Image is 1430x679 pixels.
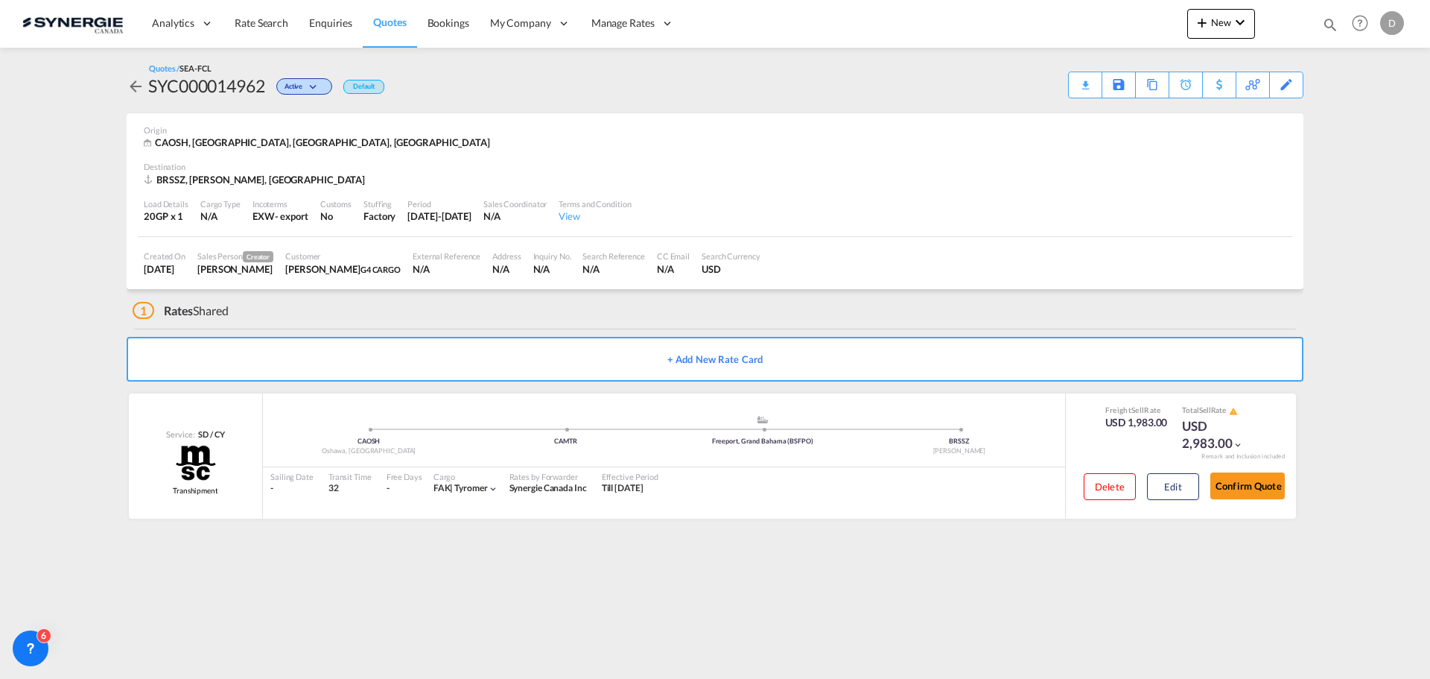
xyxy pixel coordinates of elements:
div: N/A [582,262,644,276]
div: icon-magnify [1322,16,1338,39]
span: Active [285,82,306,96]
div: Incoterms [252,198,308,209]
div: Created On [144,250,185,262]
div: Address [492,250,521,262]
span: Help [1347,10,1373,36]
div: - export [275,209,308,223]
div: BRSSZ, Santos, Asia Pacific [144,173,369,186]
div: N/A [492,262,521,276]
div: N/A [533,262,571,276]
span: Rate Search [235,16,288,29]
div: 20GP x 1 [144,209,188,223]
div: Ana Sampaio [285,262,401,276]
div: 30 Sep 2025 [407,209,471,223]
div: Effective Period [602,471,658,482]
div: Help [1347,10,1380,37]
div: Quotes /SEA-FCL [149,63,212,74]
div: SYC000014962 [148,74,265,98]
span: Creator [243,251,273,262]
div: BRSSZ [861,437,1058,446]
div: EXW [252,209,275,223]
span: | [450,482,453,493]
div: Search Currency [702,250,760,262]
md-icon: icon-arrow-left [127,78,144,95]
span: FAK [433,482,455,493]
div: Total Rate [1182,405,1256,417]
div: Destination [144,161,1286,172]
div: N/A [413,262,480,276]
md-icon: icon-chevron-down [1233,440,1243,450]
div: USD [702,262,760,276]
div: Sales Person [197,250,273,262]
div: Till 23 Oct 2025 [602,482,643,495]
span: Analytics [152,16,194,31]
md-icon: icon-magnify [1322,16,1338,33]
span: 1 [133,302,154,319]
span: Till [DATE] [602,482,643,493]
button: Confirm Quote [1210,473,1285,499]
div: - [387,482,390,495]
div: USD 1,983.00 [1105,415,1168,430]
div: Factory Stuffing [363,209,395,223]
div: Inquiry No. [533,250,571,262]
span: Quotes [373,16,406,28]
span: Sell [1131,405,1144,414]
div: Sales Coordinator [483,198,547,209]
div: icon-arrow-left [127,74,148,98]
div: Rates by Forwarder [509,471,587,482]
div: Freight Rate [1105,405,1168,415]
div: N/A [200,209,241,223]
div: Change Status Here [265,74,336,98]
div: Save As Template [1102,72,1135,98]
div: CC Email [657,250,690,262]
div: Remark and Inclusion included [1190,452,1296,461]
div: Oshawa, [GEOGRAPHIC_DATA] [270,446,467,456]
div: SD / CY [194,429,224,440]
div: Stuffing [363,198,395,209]
div: 32 [328,482,372,495]
div: Cargo Type [200,198,241,209]
div: N/A [483,209,547,223]
md-icon: icon-chevron-down [1231,13,1249,31]
div: Shared [133,303,229,319]
span: G4 CARGO [360,265,401,274]
div: Daniel Dico [197,262,273,276]
div: Quote PDF is not available at this time [1076,72,1094,86]
div: Free Days [387,471,422,482]
button: + Add New Rate Card [127,337,1303,382]
span: Manage Rates [591,16,655,31]
md-icon: icon-chevron-down [306,83,324,92]
span: Transhipment [173,485,218,496]
div: Default [343,80,384,94]
div: CAMTR [467,437,664,446]
div: Terms and Condition [559,198,631,209]
div: Freeport, Grand Bahama (BSFPO) [664,437,861,446]
img: 1f56c880d42311ef80fc7dca854c8e59.png [22,7,123,40]
button: Delete [1084,473,1136,500]
div: CAOSH, Oshawa, ON, Americas [144,136,494,150]
div: - [270,482,314,495]
img: MSC [174,444,217,481]
span: New [1193,16,1249,28]
button: icon-plus 400-fgNewicon-chevron-down [1187,9,1255,39]
div: [PERSON_NAME] [861,446,1058,456]
div: Change Status Here [276,78,332,95]
div: USD 2,983.00 [1182,417,1256,453]
span: Sell [1199,405,1211,414]
button: icon-alert [1227,405,1238,417]
div: Load Details [144,198,188,209]
md-icon: icon-download [1076,75,1094,86]
div: No [320,209,352,223]
div: Customs [320,198,352,209]
div: External Reference [413,250,480,262]
md-icon: icon-plus 400-fg [1193,13,1211,31]
span: Synergie Canada Inc [509,482,587,493]
span: Bookings [428,16,469,29]
span: Rates [164,303,194,318]
div: Sailing Date [270,471,314,482]
div: 23 Sep 2025 [144,262,185,276]
div: Search Reference [582,250,644,262]
md-icon: assets/icons/custom/ship-fill.svg [754,416,772,423]
div: Cargo [433,471,498,482]
span: Enquiries [309,16,352,29]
